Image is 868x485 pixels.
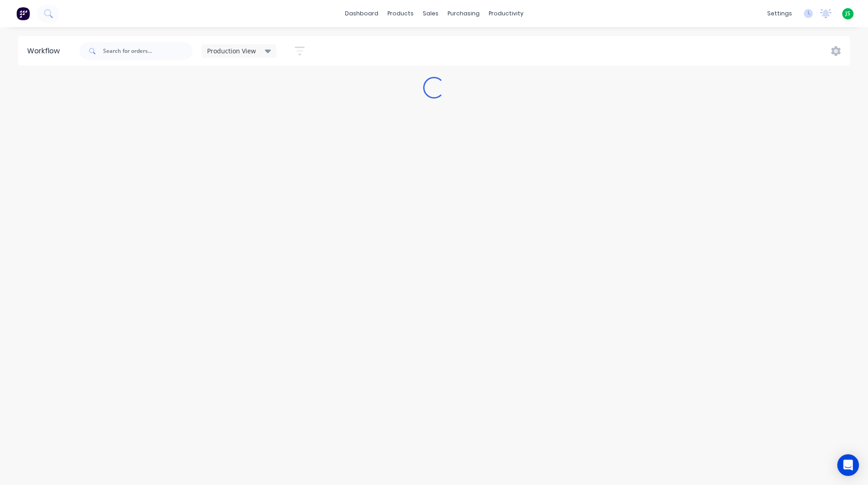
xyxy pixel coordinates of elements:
[27,46,64,57] div: Workflow
[340,7,383,20] a: dashboard
[103,42,193,60] input: Search for orders...
[845,9,850,18] span: JS
[383,7,418,20] div: products
[484,7,528,20] div: productivity
[763,7,797,20] div: settings
[443,7,484,20] div: purchasing
[418,7,443,20] div: sales
[837,454,859,476] div: Open Intercom Messenger
[207,46,256,56] span: Production View
[16,7,30,20] img: Factory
